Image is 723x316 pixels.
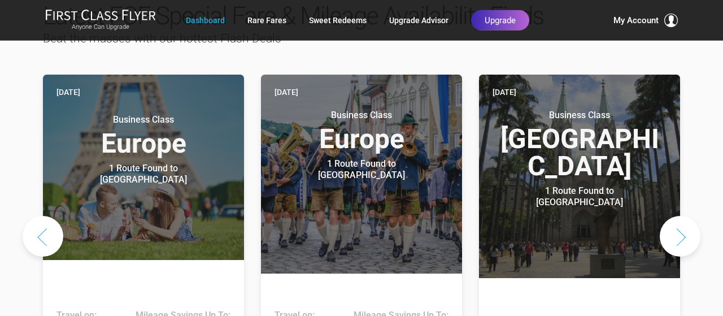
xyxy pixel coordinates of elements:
h3: Europe [56,114,230,157]
div: 1 Route Found to [GEOGRAPHIC_DATA] [291,158,432,181]
h3: Europe [275,110,448,153]
time: [DATE] [493,86,516,98]
small: Business Class [291,110,432,121]
small: Business Class [509,110,650,121]
div: 1 Route Found to [GEOGRAPHIC_DATA] [73,163,214,185]
img: First Class Flyer [45,9,156,21]
button: Next slide [660,216,700,257]
span: Beat the masses with our hottest Flash Deals [43,32,281,45]
h3: [GEOGRAPHIC_DATA] [493,110,667,180]
button: My Account [613,14,678,27]
time: [DATE] [56,86,80,98]
a: Dashboard [186,10,225,31]
small: Anyone Can Upgrade [45,23,156,31]
a: Upgrade Advisor [389,10,448,31]
button: Previous slide [23,216,63,257]
span: My Account [613,14,659,27]
time: [DATE] [275,86,298,98]
a: First Class FlyerAnyone Can Upgrade [45,9,156,32]
a: Rare Fares [247,10,286,31]
small: Business Class [73,114,214,125]
div: 1 Route Found to [GEOGRAPHIC_DATA] [509,185,650,208]
a: Sweet Redeems [309,10,367,31]
a: Upgrade [471,10,529,31]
